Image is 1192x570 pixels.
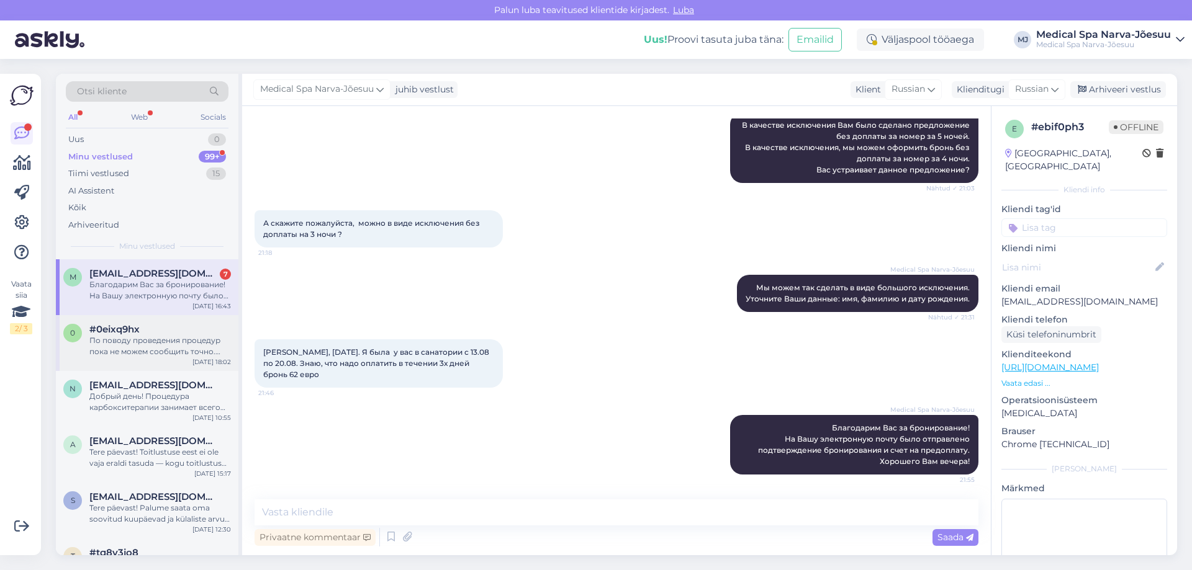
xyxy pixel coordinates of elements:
[890,405,975,414] span: Medical Spa Narva-Jõesuu
[1001,282,1167,295] p: Kliendi email
[669,4,698,16] span: Luba
[89,324,140,335] span: #0eixq9hx
[70,272,76,282] span: m
[1070,81,1166,98] div: Arhiveeri vestlus
[260,82,374,96] span: Medical Spa Narva-Jõesuu
[192,301,231,311] div: [DATE] 16:43
[890,265,975,274] span: Medical Spa Narva-Jõesuu
[1001,438,1167,451] p: Chrome [TECHNICAL_ID]
[192,525,231,534] div: [DATE] 12:30
[70,384,76,393] span: n
[1001,313,1167,326] p: Kliendi telefon
[1001,242,1167,255] p: Kliendi nimi
[1001,295,1167,308] p: [EMAIL_ADDRESS][DOMAIN_NAME]
[1001,184,1167,195] div: Kliendi info
[937,532,973,543] span: Saada
[851,83,881,96] div: Klient
[206,167,226,180] div: 15
[68,133,84,146] div: Uus
[198,109,228,125] div: Socials
[892,82,925,96] span: Russian
[208,133,226,146] div: 0
[746,283,970,303] span: Мы можем так сделать в виде большого исключения. Уточните Ваши данные: имя, фамилию и дату рождения.
[89,491,219,502] span: sabsuke@hotmail.com
[220,269,231,280] div: 7
[89,435,219,447] span: airimyrk@gmail.com
[89,391,231,413] div: Добрый день! Процедура карбокситерапии занимает всего около 10 минут.
[10,84,34,107] img: Askly Logo
[1001,482,1167,495] p: Märkmed
[71,496,75,505] span: s
[89,279,231,301] div: Благодарим Вас за бронирование! На Вашу электронную почту было отправлено подтверждение бронирова...
[89,380,219,391] span: natalja-filippova@bk.ru
[1002,261,1153,274] input: Lisa nimi
[1001,218,1167,237] input: Lisa tag
[391,83,454,96] div: juhib vestlust
[1014,31,1031,48] div: MJ
[89,447,231,469] div: Tere päevast! Toitlustuse eest ei ole vaja eraldi tasuda — kogu toitlustus on juba retriidi hinna...
[10,323,32,334] div: 2 / 3
[68,219,119,231] div: Arhiveeritud
[258,388,305,398] span: 21:46
[68,202,86,214] div: Kõik
[194,469,231,478] div: [DATE] 15:17
[644,33,667,45] b: Uus!
[258,248,305,257] span: 21:18
[758,423,972,466] span: Благодарим Вас за бронирование! На Вашу электронную почту было отправлено подтверждение бронирова...
[788,28,842,51] button: Emailid
[66,109,80,125] div: All
[1031,120,1109,135] div: # ebif0ph3
[857,29,984,51] div: Väljaspool tööaega
[1001,394,1167,407] p: Operatsioonisüsteem
[77,85,127,98] span: Otsi kliente
[129,109,150,125] div: Web
[70,328,75,337] span: 0
[255,529,376,546] div: Privaatne kommentaar
[1036,40,1171,50] div: Medical Spa Narva-Jõesuu
[1001,407,1167,420] p: [MEDICAL_DATA]
[1001,463,1167,474] div: [PERSON_NAME]
[1036,30,1185,50] a: Medical Spa Narva-JõesuuMedical Spa Narva-Jõesuu
[263,347,491,379] span: [PERSON_NAME], [DATE]. Я была у вас в санатории с 13.08 по 20.08. Знаю, что надо оплатить в течен...
[68,167,129,180] div: Tiimi vestlused
[89,547,138,558] span: #tq8v3jo8
[68,151,133,163] div: Minu vestlused
[1001,203,1167,216] p: Kliendi tag'id
[1001,378,1167,389] p: Vaata edasi ...
[1001,326,1101,343] div: Küsi telefoninumbrit
[70,440,76,449] span: a
[1001,348,1167,361] p: Klienditeekond
[68,185,114,197] div: AI Assistent
[199,151,226,163] div: 99+
[952,83,1005,96] div: Klienditugi
[928,475,975,484] span: 21:55
[1015,82,1049,96] span: Russian
[10,278,32,334] div: Vaata siia
[926,184,975,193] span: Nähtud ✓ 21:03
[644,32,783,47] div: Proovi tasuta juba täna:
[89,502,231,525] div: Tere päevast! Palume saata oma soovitud kuupäevad ja külaliste arvu e-posti aadressile [EMAIL_ADD...
[119,241,175,252] span: Minu vestlused
[1109,120,1163,134] span: Offline
[89,335,231,357] div: По поводу проведения процедур пока не можем сообщить точно. Возможно, в период праздничных дней г...
[1036,30,1171,40] div: Medical Spa Narva-Jõesuu
[71,551,75,561] span: t
[89,268,219,279] span: marina.001@mail.ru
[1012,124,1017,133] span: e
[1001,362,1099,373] a: [URL][DOMAIN_NAME]
[192,357,231,367] div: [DATE] 18:02
[742,120,972,174] span: В качестве исключения Вам было сделано предложение без доплаты за номер за 5 ночей. В качестве ис...
[1005,147,1142,173] div: [GEOGRAPHIC_DATA], [GEOGRAPHIC_DATA]
[928,313,975,322] span: Nähtud ✓ 21:31
[192,413,231,422] div: [DATE] 10:55
[1001,425,1167,438] p: Brauser
[263,218,482,239] span: А скажите пожалуйста, можно в виде исключения без доплаты на 3 ночи ?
